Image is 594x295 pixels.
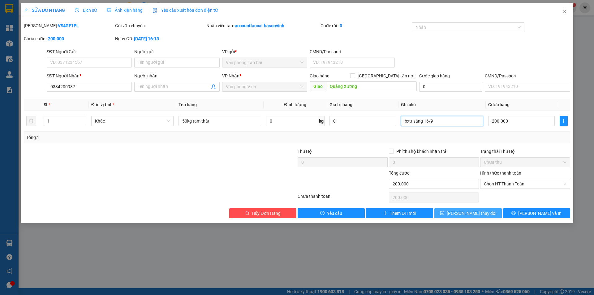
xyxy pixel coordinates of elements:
[434,208,501,218] button: save[PERSON_NAME] thay đổi
[562,9,567,14] span: close
[58,23,79,28] b: VS4GF1PL
[226,58,303,67] span: Văn phòng Lào Cai
[179,116,261,126] input: VD: Bàn, Ghế
[245,211,249,216] span: delete
[383,211,387,216] span: plus
[511,211,516,216] span: printer
[321,22,411,29] div: Cước rồi :
[556,3,573,20] button: Close
[329,102,352,107] span: Giá trị hàng
[320,211,325,216] span: exclamation-circle
[229,208,296,218] button: deleteHủy Đơn Hàng
[179,102,197,107] span: Tên hàng
[226,82,303,91] span: Văn phòng Vinh
[560,119,567,124] span: plus
[355,72,417,79] span: [GEOGRAPHIC_DATA] tận nơi
[95,116,170,126] span: Khác
[115,22,205,29] div: Gói vận chuyển:
[484,179,566,189] span: Chọn HT Thanh Toán
[310,73,329,78] span: Giao hàng
[398,99,486,111] th: Ghi chú
[503,208,570,218] button: printer[PERSON_NAME] và In
[26,116,36,126] button: delete
[560,116,568,126] button: plus
[440,211,444,216] span: save
[419,73,450,78] label: Cước giao hàng
[252,210,280,217] span: Hủy Đơn Hàng
[326,81,417,91] input: Dọc đường
[26,134,229,141] div: Tổng: 1
[284,102,306,107] span: Định lượng
[480,171,521,176] label: Hình thức thanh toán
[115,35,205,42] div: Ngày GD:
[134,72,219,79] div: Người nhận
[485,72,570,79] div: CMND/Passport
[389,171,409,176] span: Tổng cước
[327,210,342,217] span: Yêu cầu
[134,48,219,55] div: Người gửi
[518,210,562,217] span: [PERSON_NAME] và In
[310,81,326,91] span: Giao
[222,73,239,78] span: VP Nhận
[75,8,97,13] span: Lịch sử
[401,116,483,126] input: Ghi Chú
[24,22,114,29] div: [PERSON_NAME]:
[44,102,49,107] span: SL
[235,23,284,28] b: accountlaocai.hasonvinh
[222,48,307,55] div: VP gửi
[107,8,111,12] span: picture
[298,149,312,154] span: Thu Hộ
[211,84,216,89] span: user-add
[24,8,28,12] span: edit
[484,158,566,167] span: Chưa thu
[488,102,510,107] span: Cước hàng
[390,210,416,217] span: Thêm ĐH mới
[340,23,342,28] b: 0
[318,116,325,126] span: kg
[206,22,319,29] div: Nhân viên tạo:
[47,72,132,79] div: SĐT Người Nhận
[297,193,388,204] div: Chưa thanh toán
[394,148,449,155] span: Phí thu hộ khách nhận trả
[24,35,114,42] div: Chưa cước :
[47,48,132,55] div: SĐT Người Gửi
[91,102,114,107] span: Đơn vị tính
[134,36,159,41] b: [DATE] 16:13
[75,8,79,12] span: clock-circle
[366,208,433,218] button: plusThêm ĐH mới
[419,82,482,92] input: Cước giao hàng
[107,8,143,13] span: Ảnh kiện hàng
[153,8,218,13] span: Yêu cầu xuất hóa đơn điện tử
[447,210,496,217] span: [PERSON_NAME] thay đổi
[310,48,395,55] div: CMND/Passport
[298,208,365,218] button: exclamation-circleYêu cầu
[48,36,64,41] b: 200.000
[153,8,157,13] img: icon
[24,8,65,13] span: SỬA ĐƠN HÀNG
[480,148,570,155] div: Trạng thái Thu Hộ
